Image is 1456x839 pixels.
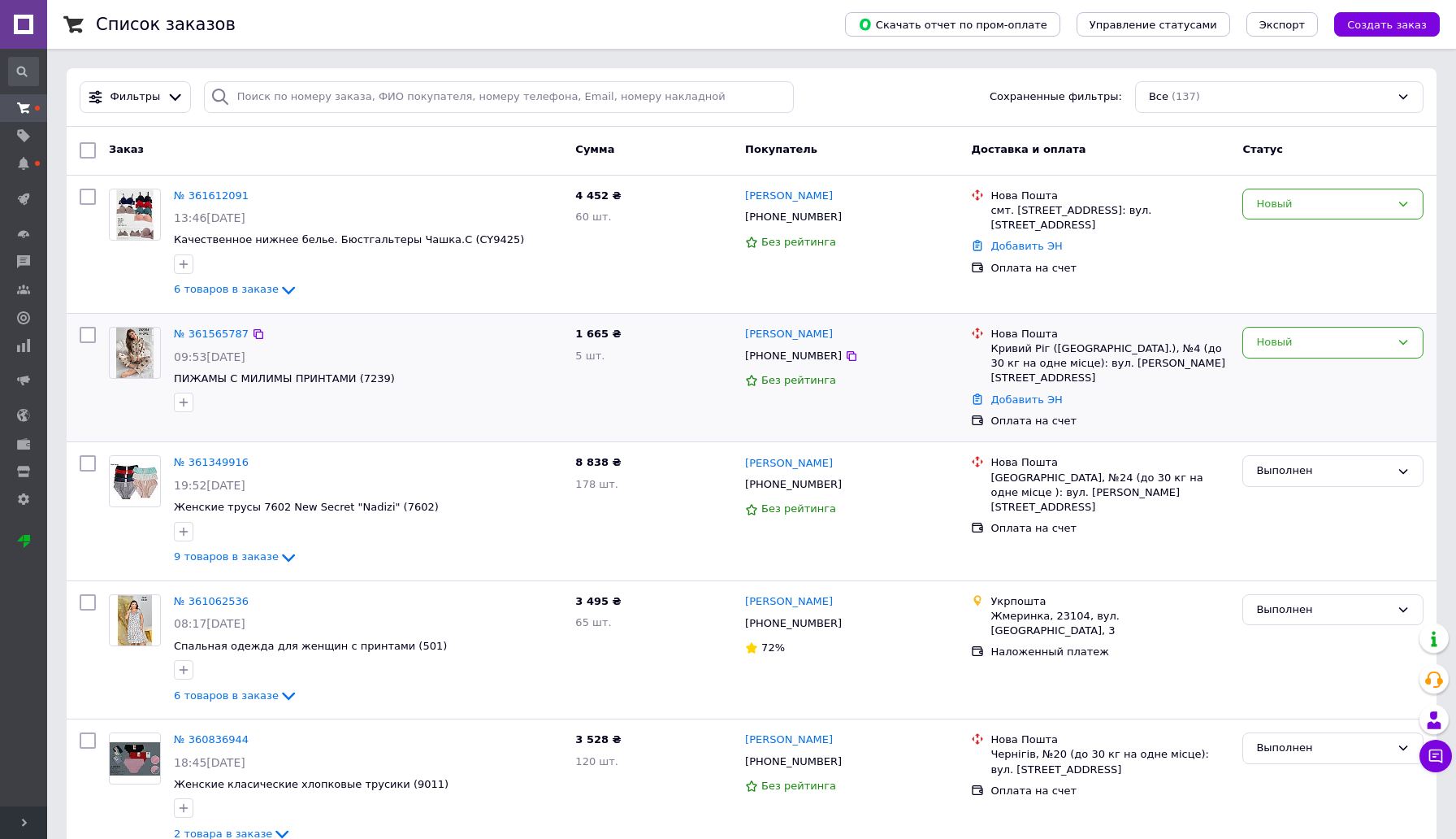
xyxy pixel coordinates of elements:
[858,17,1047,32] span: Скачать отчет по пром-оплате
[174,733,249,746] a: № 360836944
[1149,89,1168,105] span: Все
[110,742,160,776] img: Фото товару
[990,240,1062,252] a: Добавить ЭН
[96,15,236,34] h1: Список заказов
[116,328,154,378] img: Фото товару
[990,521,1229,536] div: Оплата на счет
[1256,602,1390,619] div: Выполнен
[1347,19,1427,31] span: Создать заказ
[1318,18,1440,30] a: Создать заказ
[1246,12,1318,37] button: Экспорт
[745,594,833,610] a: [PERSON_NAME]
[1077,12,1230,37] button: Управление статусами
[1334,12,1440,37] button: Создать заказ
[1256,740,1390,757] div: Выполнен
[761,374,836,386] span: Без рейтинга
[174,640,447,652] a: Спальная одежда для женщин с принтами (501)
[575,616,611,628] span: 65 шт.
[1259,19,1305,31] span: Экспорт
[174,689,279,702] span: 6 товаров в заказе
[174,211,245,224] span: 13:46[DATE]
[174,189,249,202] a: № 361612091
[1172,90,1200,102] span: (137)
[174,283,298,295] a: 6 товаров в заказе
[742,613,845,634] div: [PHONE_NUMBER]
[971,143,1085,155] span: Доставка и оплата
[990,261,1229,276] div: Оплата на счет
[118,595,152,646] img: Фото товару
[1256,334,1390,351] div: Новый
[990,609,1229,638] div: Жмеринка, 23104, вул. [GEOGRAPHIC_DATA], 3
[575,189,621,202] span: 4 452 ₴
[109,189,161,241] a: Фото товару
[109,143,144,155] span: Заказ
[174,372,395,385] a: ПИЖАМЫ С МИЛИМЫ ПРИНТАМИ (7239)
[109,455,161,507] a: Фото товару
[990,645,1229,659] div: Наложенный платеж
[742,751,845,772] div: [PHONE_NUMBER]
[990,747,1229,776] div: Чернігів, №20 (до 30 кг на одне місце): вул. [STREET_ADDRESS]
[1419,740,1452,772] button: Чат с покупателем
[745,456,833,472] a: [PERSON_NAME]
[575,456,621,468] span: 8 838 ₴
[174,778,448,790] a: Женские класические хлопковые трусики (9011)
[990,203,1229,233] div: смт. [STREET_ADDRESS]: вул. [STREET_ADDRESS]
[745,327,833,342] a: [PERSON_NAME]
[742,346,845,367] div: [PHONE_NUMBER]
[990,784,1229,798] div: Оплата на счет
[174,284,279,296] span: 6 товаров в заказе
[745,732,833,748] a: [PERSON_NAME]
[174,350,245,363] span: 09:53[DATE]
[575,595,621,607] span: 3 495 ₴
[174,617,245,630] span: 08:17[DATE]
[109,327,161,379] a: Фото товару
[761,641,785,654] span: 72%
[742,206,845,228] div: [PHONE_NUMBER]
[990,455,1229,470] div: Нова Пошта
[761,780,836,792] span: Без рейтинга
[110,89,161,105] span: Фильтры
[1090,19,1217,31] span: Управление статусами
[1256,196,1390,213] div: Новый
[575,211,611,223] span: 60 шт.
[990,89,1122,105] span: Сохраненные фильтры:
[174,501,439,513] a: Женские трусы 7602 New Secret "Nadizi" (7602)
[990,471,1229,515] div: [GEOGRAPHIC_DATA], №24 (до 30 кг на одне місце ): вул. [PERSON_NAME][STREET_ADDRESS]
[174,233,524,246] a: Качественное нижнее белье. Бюстгальтеры Чашка.С (CY9425)
[174,456,249,468] a: № 361349916
[745,143,817,155] span: Покупатель
[1256,463,1390,480] div: Выполнен
[204,81,794,113] input: Поиск по номеру заказа, ФИО покупателя, номеру телефона, Email, номеру накладной
[174,756,245,769] span: 18:45[DATE]
[174,550,279,563] span: 9 товаров в заказе
[990,594,1229,609] div: Укрпошта
[174,328,249,340] a: № 361565787
[174,550,298,563] a: 9 товаров в заказе
[742,474,845,495] div: [PHONE_NUMBER]
[745,189,833,204] a: [PERSON_NAME]
[575,143,614,155] span: Сумма
[1242,143,1283,155] span: Статус
[845,12,1060,37] button: Скачать отчет по пром-оплате
[575,755,618,767] span: 120 шт.
[109,732,161,785] a: Фото товару
[575,478,618,490] span: 178 шт.
[575,733,621,746] span: 3 528 ₴
[116,189,154,240] img: Фото товару
[174,595,249,607] a: № 361062536
[110,463,160,501] img: Фото товару
[761,236,836,248] span: Без рейтинга
[990,341,1229,386] div: Кривий Ріг ([GEOGRAPHIC_DATA].), №4 (до 30 кг на одне місце): вул. [PERSON_NAME][STREET_ADDRESS]
[990,414,1229,428] div: Оплата на счет
[761,502,836,515] span: Без рейтинга
[990,732,1229,747] div: Нова Пошта
[990,327,1229,341] div: Нова Пошта
[174,479,245,492] span: 19:52[DATE]
[575,328,621,340] span: 1 665 ₴
[174,689,298,702] a: 6 товаров в заказе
